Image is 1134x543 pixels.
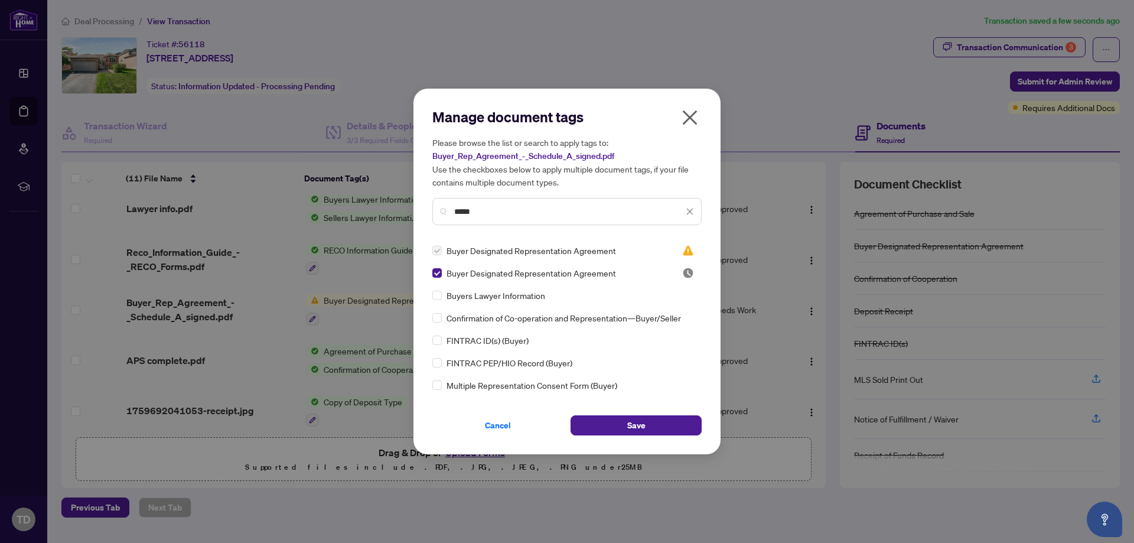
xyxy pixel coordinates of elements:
span: Pending Review [682,267,694,279]
span: close [680,108,699,127]
h2: Manage document tags [432,108,702,126]
span: Buyer Designated Representation Agreement [447,244,616,257]
span: Multiple Representation Consent Form (Buyer) [447,379,617,392]
span: Needs Work [682,245,694,256]
span: Buyers Lawyer Information [447,289,545,302]
button: Open asap [1087,502,1122,537]
span: Buyer_Rep_Agreement_-_Schedule_A_signed.pdf [432,151,614,161]
button: Cancel [432,415,563,435]
button: Save [571,415,702,435]
span: FINTRAC ID(s) (Buyer) [447,334,529,347]
span: Buyer Designated Representation Agreement [447,266,616,279]
span: Save [627,416,646,435]
h5: Please browse the list or search to apply tags to: Use the checkboxes below to apply multiple doc... [432,136,702,188]
img: status [682,267,694,279]
span: Confirmation of Co-operation and Representation—Buyer/Seller [447,311,681,324]
img: status [682,245,694,256]
span: close [686,207,694,216]
span: FINTRAC PEP/HIO Record (Buyer) [447,356,572,369]
span: Cancel [485,416,511,435]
